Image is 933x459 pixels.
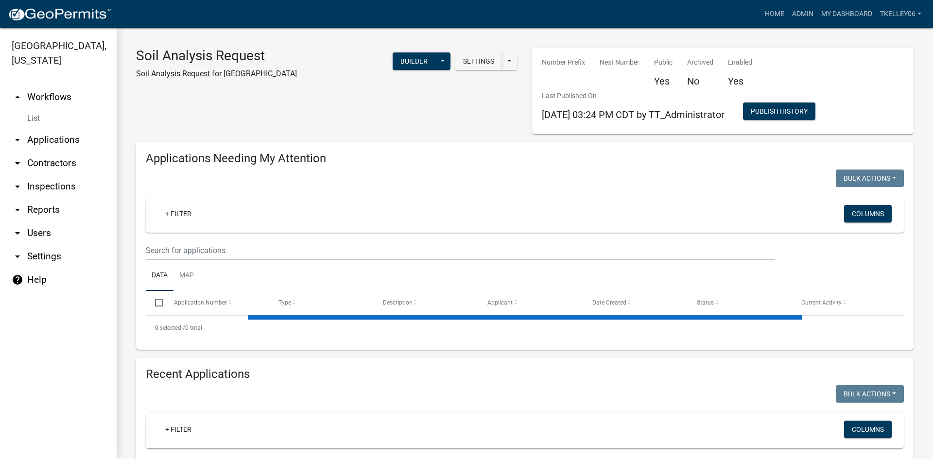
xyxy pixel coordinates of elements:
input: Search for applications [146,240,775,260]
button: Columns [844,205,892,222]
a: + Filter [157,421,199,438]
span: 0 selected / [155,324,185,331]
button: Bulk Actions [836,385,904,403]
button: Publish History [743,102,815,120]
i: arrow_drop_up [12,91,23,103]
p: Soil Analysis Request for [GEOGRAPHIC_DATA] [136,68,297,80]
p: Enabled [728,57,752,68]
h5: Yes [654,75,673,87]
datatable-header-cell: Date Created [583,291,687,314]
a: Map [173,260,200,291]
a: Data [146,260,173,291]
i: arrow_drop_down [12,251,23,262]
a: Tkelley06 [876,5,925,23]
a: My Dashboard [817,5,876,23]
span: Description [383,299,413,306]
datatable-header-cell: Application Number [164,291,269,314]
datatable-header-cell: Status [688,291,792,314]
i: help [12,274,23,286]
span: Current Activity [801,299,842,306]
p: Public [654,57,673,68]
button: Columns [844,421,892,438]
i: arrow_drop_down [12,227,23,239]
span: Date Created [592,299,626,306]
h3: Soil Analysis Request [136,48,297,64]
i: arrow_drop_down [12,204,23,216]
h5: Yes [728,75,752,87]
h5: No [687,75,713,87]
span: Type [278,299,291,306]
span: Status [697,299,714,306]
a: Home [761,5,788,23]
a: Admin [788,5,817,23]
a: + Filter [157,205,199,222]
datatable-header-cell: Applicant [478,291,583,314]
datatable-header-cell: Select [146,291,164,314]
button: Settings [455,52,502,70]
p: Last Published On [542,91,725,101]
i: arrow_drop_down [12,134,23,146]
div: 0 total [146,316,904,340]
i: arrow_drop_down [12,157,23,169]
span: Application Number [174,299,227,306]
i: arrow_drop_down [12,181,23,192]
datatable-header-cell: Description [374,291,478,314]
h4: Applications Needing My Attention [146,152,904,166]
p: Archived [687,57,713,68]
datatable-header-cell: Type [269,291,374,314]
span: [DATE] 03:24 PM CDT by TT_Administrator [542,109,725,120]
datatable-header-cell: Current Activity [792,291,897,314]
button: Builder [393,52,435,70]
p: Number Prefix [542,57,585,68]
p: Next Number [600,57,639,68]
span: Applicant [487,299,513,306]
h4: Recent Applications [146,367,904,381]
wm-modal-confirm: Workflow Publish History [743,108,815,116]
button: Bulk Actions [836,170,904,187]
